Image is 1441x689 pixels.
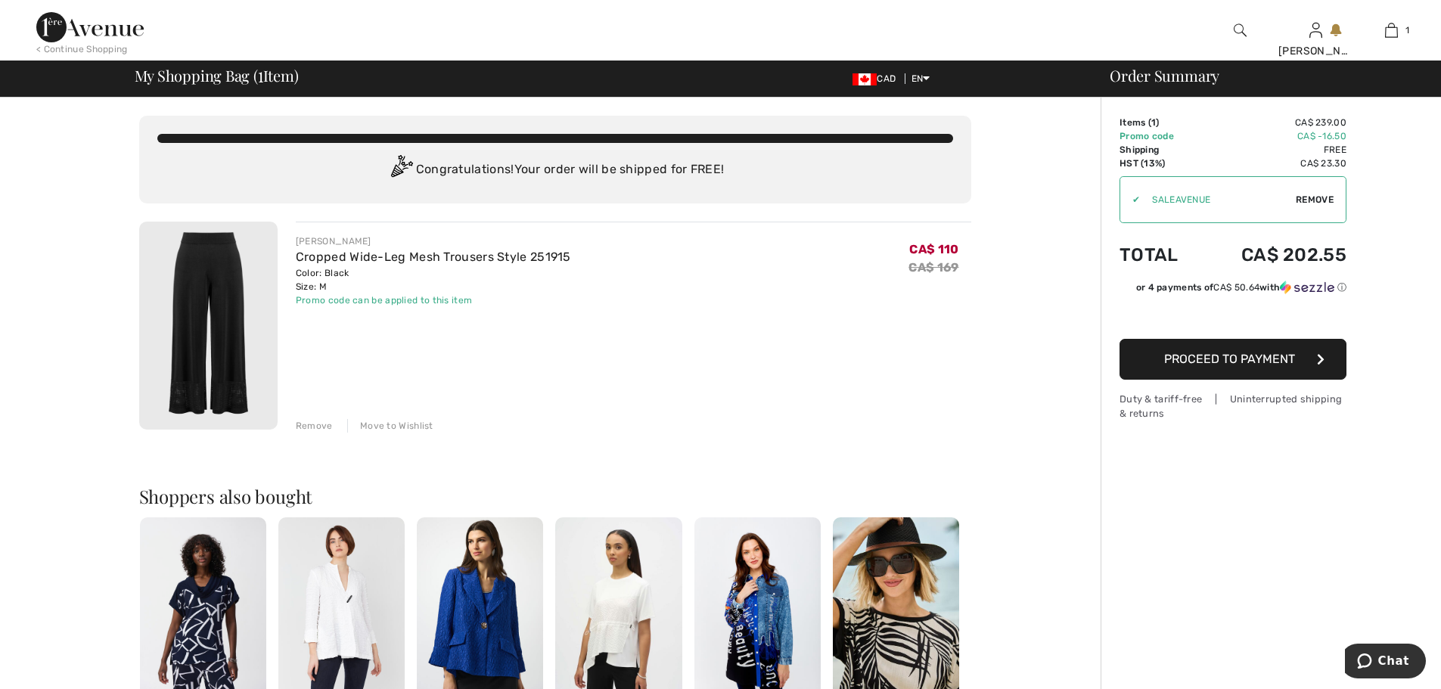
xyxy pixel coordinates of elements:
[296,266,571,293] div: Color: Black Size: M
[1120,299,1346,334] iframe: PayPal-paypal
[1385,21,1398,39] img: My Bag
[1120,229,1200,281] td: Total
[1234,21,1247,39] img: search the website
[1136,281,1346,294] div: or 4 payments of with
[296,250,571,264] a: Cropped Wide-Leg Mesh Trousers Style 251915
[852,73,902,84] span: CAD
[296,419,333,433] div: Remove
[1200,229,1346,281] td: CA$ 202.55
[1309,21,1322,39] img: My Info
[1140,177,1296,222] input: Promo code
[386,155,416,185] img: Congratulation2.svg
[909,242,958,256] span: CA$ 110
[1151,117,1156,128] span: 1
[1200,116,1346,129] td: CA$ 239.00
[1280,281,1334,294] img: Sezzle
[36,12,144,42] img: 1ère Avenue
[1296,193,1334,206] span: Remove
[1120,281,1346,299] div: or 4 payments ofCA$ 50.64withSezzle Click to learn more about Sezzle
[1120,339,1346,380] button: Proceed to Payment
[1120,116,1200,129] td: Items ( )
[1345,644,1426,681] iframe: Opens a widget where you can chat to one of our agents
[1213,282,1259,293] span: CA$ 50.64
[1200,157,1346,170] td: CA$ 23.30
[1120,193,1140,206] div: ✔
[1120,392,1346,421] div: Duty & tariff-free | Uninterrupted shipping & returns
[911,73,930,84] span: EN
[852,73,877,85] img: Canadian Dollar
[1120,129,1200,143] td: Promo code
[1092,68,1432,83] div: Order Summary
[1164,352,1295,366] span: Proceed to Payment
[1200,129,1346,143] td: CA$ -16.50
[347,419,433,433] div: Move to Wishlist
[908,260,958,275] s: CA$ 169
[135,68,299,83] span: My Shopping Bag ( Item)
[296,293,571,307] div: Promo code can be applied to this item
[296,234,571,248] div: [PERSON_NAME]
[258,64,263,84] span: 1
[1354,21,1428,39] a: 1
[1309,23,1322,37] a: Sign In
[36,42,128,56] div: < Continue Shopping
[1120,143,1200,157] td: Shipping
[1405,23,1409,37] span: 1
[1200,143,1346,157] td: Free
[157,155,953,185] div: Congratulations! Your order will be shipped for FREE!
[1120,157,1200,170] td: HST (13%)
[139,222,278,430] img: Cropped Wide-Leg Mesh Trousers Style 251915
[139,487,971,505] h2: Shoppers also bought
[1278,43,1352,59] div: [PERSON_NAME]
